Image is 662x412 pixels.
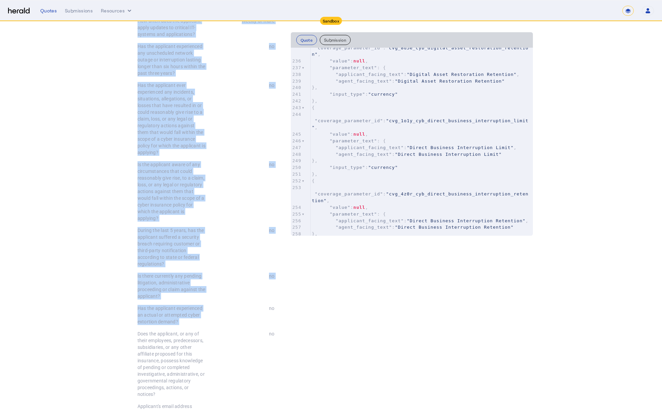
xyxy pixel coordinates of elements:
[291,64,302,71] div: 237
[395,152,502,157] span: "Direct Business Interruption Limit"
[138,330,206,398] div: Does the applicant, or any of their employees, predecessors, subsidiaries, or any other affiliate...
[206,330,275,398] div: no
[312,231,318,236] span: },
[395,225,514,230] span: "Direct Business Interruption Retention"
[312,172,318,177] span: },
[291,164,302,171] div: 250
[407,218,525,223] span: "Direct Business Interruption Retention"
[138,82,206,156] div: Has the applicant ever experienced any incidents, situations, allegations, or losses that have re...
[138,43,206,77] div: Has the applicant experienced any unscheduled network outage or interruption lasting longer than ...
[395,79,505,84] span: "Digital Asset Restoration Retention"
[312,92,398,97] span: :
[291,48,533,236] herald-code-block: quote
[291,224,302,231] div: 257
[312,85,318,90] span: },
[336,152,392,157] span: "agent_facing_text"
[206,273,275,300] div: no
[312,191,529,203] span: "cvg_4z0r_cyb_direct_business_interruption_retention"
[312,118,529,130] span: "cvg_1o1y_cyb_direct_business_interruption_limit"
[312,225,514,230] span: :
[138,403,206,410] div: Applicant's email address
[320,35,351,45] button: Submission
[8,8,30,14] img: Herald Logo
[329,58,350,63] span: "value"
[291,144,302,151] div: 247
[329,205,350,210] span: "value"
[312,79,505,84] span: :
[336,145,404,150] span: "applicant_facing_text"
[336,72,404,77] span: "applicant_facing_text"
[138,17,206,38] div: How often does the applicant apply updates to critical IT-systems and applications?
[291,58,302,64] div: 236
[312,205,368,210] span: : ,
[312,105,315,110] span: {
[336,225,392,230] span: "agent_facing_text"
[407,145,514,150] span: "Direct Business Interruption Limit"
[312,72,520,77] span: : ,
[40,7,57,14] div: Quotes
[291,204,302,211] div: 254
[206,227,275,267] div: no
[291,231,302,237] div: 258
[312,165,398,170] span: :
[291,171,302,178] div: 251
[353,132,365,137] span: null
[291,111,302,118] div: 244
[291,178,302,184] div: 252
[315,118,383,123] span: "coverage_parameter_id"
[329,92,365,97] span: "input_type"
[291,138,302,144] div: 246
[206,161,275,222] div: no
[138,227,206,267] div: During the last 5 years, has the applicant suffered a security breach requiring customer or third...
[291,184,302,191] div: 253
[312,145,517,150] span: : ,
[291,91,302,98] div: 241
[206,305,275,325] div: no
[291,131,302,138] div: 245
[101,7,133,14] button: Resources dropdown menu
[312,218,529,223] span: : ,
[291,157,302,164] div: 249
[368,92,398,97] span: "currency"
[407,72,517,77] span: "Digital Asset Restoration Retention"
[329,212,377,217] span: "parameter_text"
[329,138,377,143] span: "parameter_text"
[291,218,302,224] div: 256
[291,211,302,218] div: 255
[312,39,529,57] span: : ,
[65,7,93,14] div: Submissions
[206,17,275,38] div: Weekly or more
[368,165,398,170] span: "currency"
[320,17,342,25] div: Sandbox
[138,273,206,300] div: Is there currently any pending litigation, administrative proceeding or claim against the applicant?
[206,43,275,77] div: no
[291,84,302,91] div: 240
[291,98,302,104] div: 242
[312,65,386,70] span: : {
[291,71,302,78] div: 238
[329,165,365,170] span: "input_type"
[312,212,386,217] span: : {
[138,161,206,222] div: Is the applicant aware of any circumstances that could reasonably give rise, to a claim, loss, or...
[336,79,392,84] span: "agent_facing_text"
[291,104,302,111] div: 243
[291,78,302,85] div: 239
[312,132,368,137] span: : ,
[312,158,318,163] span: },
[329,65,377,70] span: "parameter_text"
[312,58,368,63] span: : ,
[315,191,383,196] span: "coverage_parameter_id"
[312,185,529,203] span: : ,
[315,45,383,50] span: "coverage_parameter_id"
[329,132,350,137] span: "value"
[312,152,502,157] span: :
[353,205,365,210] span: null
[336,218,404,223] span: "applicant_facing_text"
[296,35,317,45] button: Quote
[206,82,275,156] div: no
[312,138,386,143] span: : {
[312,98,318,103] span: },
[291,151,302,158] div: 248
[312,112,529,130] span: : ,
[353,58,365,63] span: null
